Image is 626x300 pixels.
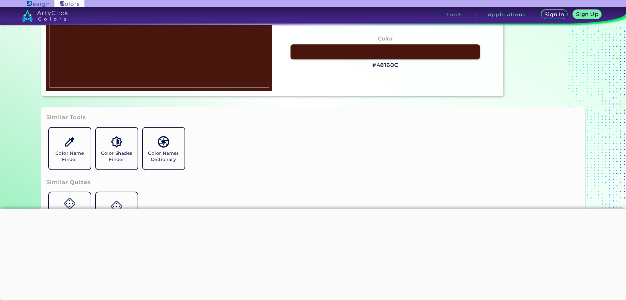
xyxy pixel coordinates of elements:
img: icon_game.svg [111,201,122,212]
a: Sign Up [574,10,600,19]
a: Quiz: Test Your Color Perception [46,190,93,237]
h4: Color [378,34,393,43]
img: logo_artyclick_colors_white.svg [22,10,68,22]
a: Sign In [542,10,566,19]
h5: Sign Up [577,12,597,17]
img: icon_color_shades.svg [111,136,122,148]
h3: #48160C [372,61,398,69]
a: Color Names Dictionary [140,125,187,172]
h5: Color Name Finder [52,150,88,163]
a: Color Name Finder [46,125,93,172]
h3: Tools [446,12,462,17]
img: icon_color_name_finder.svg [64,136,75,148]
h5: Color Names Dictionary [145,150,182,163]
h5: Color Shades Finder [98,150,135,163]
a: Color Memory Game [93,190,140,237]
img: ArtyClick Design logo [27,1,49,7]
a: Color Shades Finder [93,125,140,172]
h3: Similar Tools [46,114,86,121]
img: icon_game.svg [64,198,75,209]
h5: Sign In [545,12,563,17]
h3: Similar Quizes [46,179,91,186]
img: icon_color_names_dictionary.svg [158,136,169,148]
h3: Applications [488,12,526,17]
